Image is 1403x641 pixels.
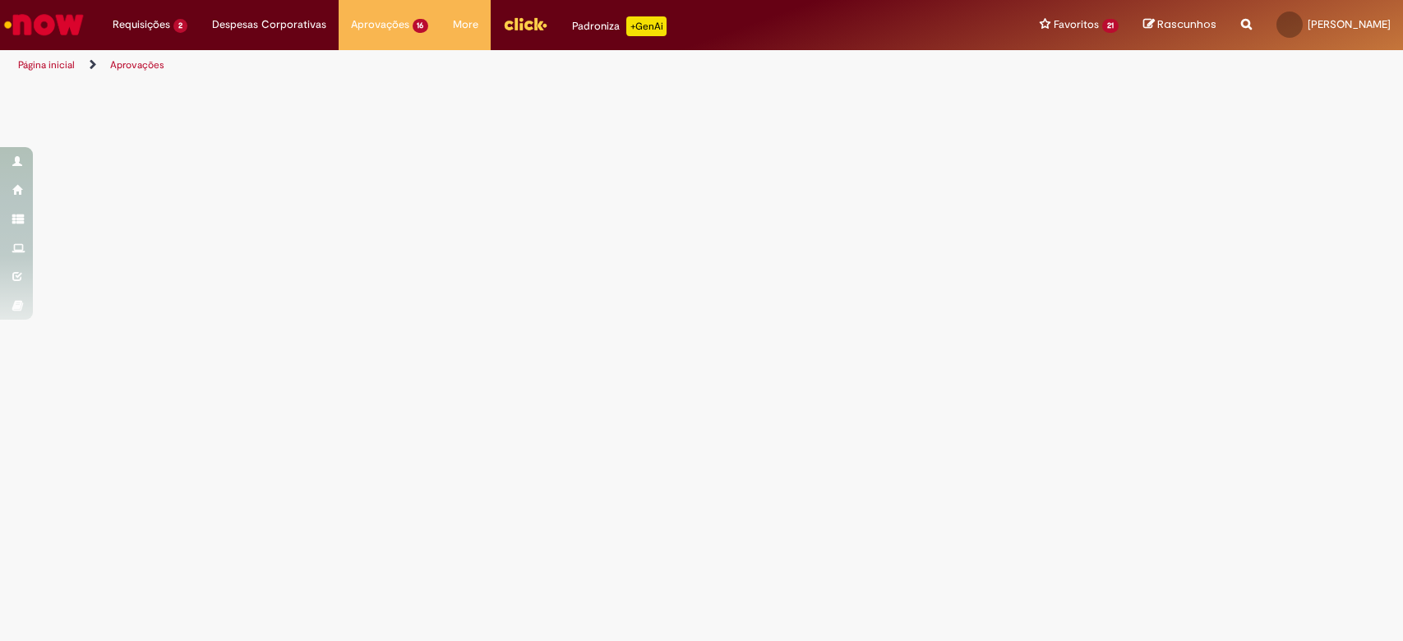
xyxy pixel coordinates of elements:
[212,16,326,33] span: Despesas Corporativas
[110,58,164,71] a: Aprovações
[113,16,170,33] span: Requisições
[503,12,547,36] img: click_logo_yellow_360x200.png
[453,16,478,33] span: More
[1054,16,1099,33] span: Favoritos
[626,16,667,36] p: +GenAi
[1157,16,1216,32] span: Rascunhos
[1143,17,1216,33] a: Rascunhos
[351,16,409,33] span: Aprovações
[1308,17,1391,31] span: [PERSON_NAME]
[18,58,75,71] a: Página inicial
[173,19,187,33] span: 2
[572,16,667,36] div: Padroniza
[12,50,923,81] ul: Trilhas de página
[2,8,86,41] img: ServiceNow
[1102,19,1119,33] span: 21
[413,19,429,33] span: 16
